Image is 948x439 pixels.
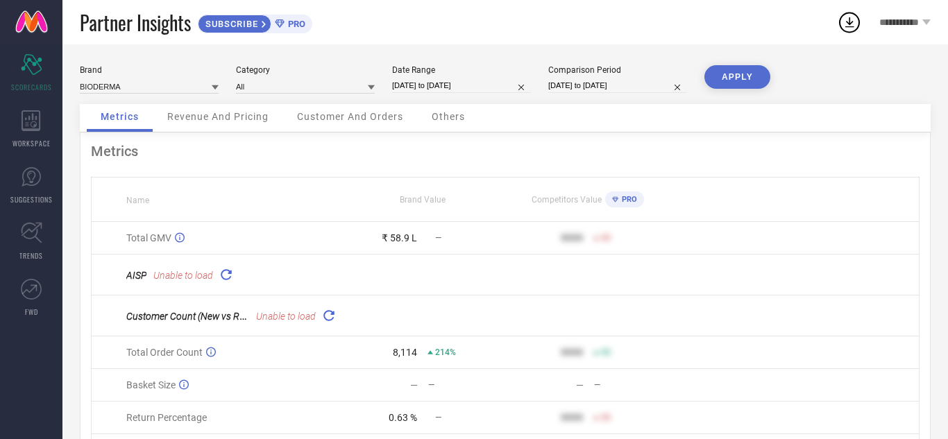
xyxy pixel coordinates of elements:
div: Date Range [392,65,531,75]
span: Unable to load [256,311,316,322]
div: 0.63 % [389,412,417,423]
input: Select comparison period [548,78,687,93]
span: Brand Value [400,195,446,205]
span: PRO [285,19,305,29]
button: APPLY [704,65,770,89]
div: — [576,379,584,390]
input: Select date range [392,78,531,93]
span: 50 [601,413,611,422]
span: Partner Insights [80,8,191,37]
span: Total GMV [126,232,171,243]
span: SCORECARDS [11,82,52,92]
span: Customer Count (New vs Repeat) [126,309,265,322]
span: Customer And Orders [297,111,403,122]
span: WORKSPACE [12,138,51,148]
span: SUGGESTIONS [10,194,53,205]
div: Reload "Customer Count (New vs Repeat) " [319,306,339,325]
div: Metrics [91,143,920,160]
a: SUBSCRIBEPRO [198,11,312,33]
div: 9999 [561,347,583,358]
div: Brand [80,65,219,75]
span: — [435,233,441,243]
span: — [435,413,441,422]
span: 50 [601,347,611,357]
span: Total Order Count [126,347,203,358]
div: — [594,380,670,390]
span: Unable to load [153,270,213,281]
div: 9999 [561,412,583,423]
div: Category [236,65,375,75]
span: Basket Size [126,379,176,390]
span: TRENDS [19,250,43,261]
span: PRO [618,195,637,204]
div: — [428,380,505,390]
span: SUBSCRIBE [198,19,262,29]
span: FWD [25,307,38,317]
span: Competitors Value [532,195,602,205]
span: AISP [126,270,146,281]
span: Others [432,111,465,122]
div: 8,114 [393,347,417,358]
div: Comparison Period [548,65,687,75]
div: ₹ 58.9 L [382,232,417,243]
span: Metrics [101,111,139,122]
div: — [410,379,418,390]
span: Revenue And Pricing [167,111,269,122]
div: Reload "AISP" [217,265,236,284]
div: Open download list [837,10,862,35]
span: Name [126,196,149,205]
span: 214% [435,347,456,357]
span: 50 [601,233,611,243]
span: Return Percentage [126,412,207,423]
div: 9999 [561,232,583,243]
